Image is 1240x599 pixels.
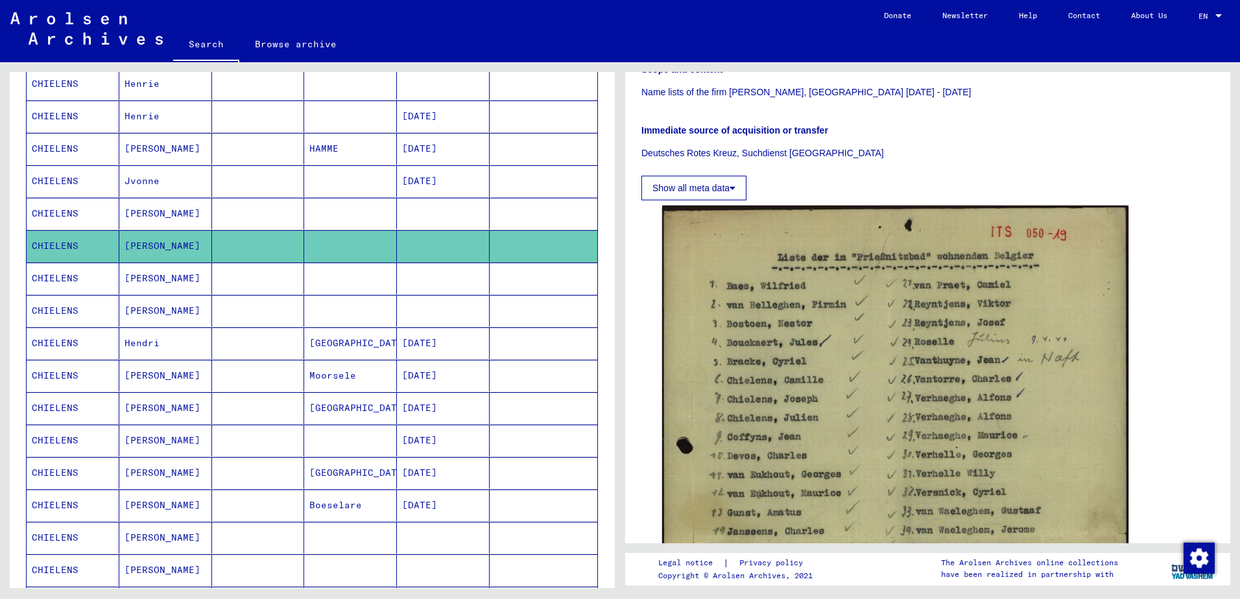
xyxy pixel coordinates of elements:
[397,457,490,489] mat-cell: [DATE]
[658,570,818,581] p: Copyright © Arolsen Archives, 2021
[641,125,828,135] b: Immediate source of acquisition or transfer
[27,489,119,521] mat-cell: CHIELENS
[397,392,490,424] mat-cell: [DATE]
[27,295,119,327] mat-cell: CHIELENS
[641,147,1214,160] p: Deutsches Rotes Kreuz, Suchdienst [GEOGRAPHIC_DATA]
[119,165,212,197] mat-cell: Jvonne
[119,198,212,229] mat-cell: [PERSON_NAME]
[27,522,119,554] mat-cell: CHIELENS
[304,489,397,521] mat-cell: Boeselare
[641,176,746,200] button: Show all meta data
[658,556,818,570] div: |
[304,133,397,165] mat-cell: HAMME
[119,554,212,586] mat-cell: [PERSON_NAME]
[119,489,212,521] mat-cell: [PERSON_NAME]
[397,489,490,521] mat-cell: [DATE]
[119,230,212,262] mat-cell: [PERSON_NAME]
[119,522,212,554] mat-cell: [PERSON_NAME]
[119,392,212,424] mat-cell: [PERSON_NAME]
[239,29,352,60] a: Browse archive
[27,360,119,392] mat-cell: CHIELENS
[119,133,212,165] mat-cell: [PERSON_NAME]
[397,360,490,392] mat-cell: [DATE]
[27,392,119,424] mat-cell: CHIELENS
[27,133,119,165] mat-cell: CHIELENS
[397,327,490,359] mat-cell: [DATE]
[119,100,212,132] mat-cell: Henrie
[173,29,239,62] a: Search
[27,554,119,586] mat-cell: CHIELENS
[27,263,119,294] mat-cell: CHIELENS
[397,425,490,456] mat-cell: [DATE]
[304,327,397,359] mat-cell: [GEOGRAPHIC_DATA]
[397,133,490,165] mat-cell: [DATE]
[304,360,397,392] mat-cell: Moorsele
[119,263,212,294] mat-cell: [PERSON_NAME]
[1169,552,1217,585] img: yv_logo.png
[119,327,212,359] mat-cell: Hendri
[304,457,397,489] mat-cell: [GEOGRAPHIC_DATA]
[729,556,818,570] a: Privacy policy
[119,360,212,392] mat-cell: [PERSON_NAME]
[658,556,723,570] a: Legal notice
[27,198,119,229] mat-cell: CHIELENS
[119,68,212,100] mat-cell: Henrie
[304,392,397,424] mat-cell: [GEOGRAPHIC_DATA]
[27,100,119,132] mat-cell: CHIELENS
[119,425,212,456] mat-cell: [PERSON_NAME]
[27,457,119,489] mat-cell: CHIELENS
[119,457,212,489] mat-cell: [PERSON_NAME]
[1184,543,1215,574] img: Change consent
[941,557,1118,569] p: The Arolsen Archives online collections
[27,327,119,359] mat-cell: CHIELENS
[10,12,163,45] img: Arolsen_neg.svg
[941,569,1118,580] p: have been realized in partnership with
[1198,12,1213,21] span: EN
[119,295,212,327] mat-cell: [PERSON_NAME]
[27,230,119,262] mat-cell: CHIELENS
[397,165,490,197] mat-cell: [DATE]
[27,425,119,456] mat-cell: CHIELENS
[641,86,1214,99] p: Name lists of the firm [PERSON_NAME], [GEOGRAPHIC_DATA] [DATE] - [DATE]
[27,165,119,197] mat-cell: CHIELENS
[397,100,490,132] mat-cell: [DATE]
[27,68,119,100] mat-cell: CHIELENS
